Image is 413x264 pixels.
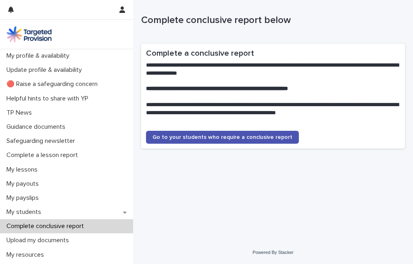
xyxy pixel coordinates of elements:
p: Safeguarding newsletter [3,137,81,145]
p: My payouts [3,180,45,188]
a: Go to your students who require a conclusive report [146,131,299,144]
span: Go to your students who require a conclusive report [152,134,292,140]
p: Update profile & availability [3,66,88,74]
p: My profile & availability [3,52,76,60]
a: Powered By Stacker [252,250,293,255]
h2: Complete a conclusive report [146,48,400,58]
img: M5nRWzHhSzIhMunXDL62 [6,26,52,42]
p: My lessons [3,166,44,174]
p: 🔴 Raise a safeguarding concern [3,80,104,88]
p: Complete conclusive report below [141,15,402,26]
p: My resources [3,251,50,259]
p: Guidance documents [3,123,72,131]
p: My students [3,208,48,216]
p: Upload my documents [3,237,75,244]
p: Complete a lesson report [3,151,84,159]
p: TP News [3,109,38,117]
p: Complete conclusive report [3,222,90,230]
p: My payslips [3,194,45,202]
p: Helpful hints to share with YP [3,95,95,103]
